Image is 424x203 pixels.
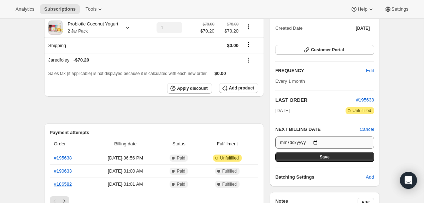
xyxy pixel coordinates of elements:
[161,140,196,147] span: Status
[366,67,374,74] span: Edit
[200,140,254,147] span: Fulfillment
[203,22,214,26] small: $78.00
[48,57,239,64] div: Jaredfoley
[93,140,157,147] span: Billing date
[400,172,417,189] div: Open Intercom Messenger
[362,65,378,76] button: Edit
[275,97,356,104] h2: LAST ORDER
[200,28,214,35] span: $70.20
[44,6,76,12] span: Subscriptions
[50,136,92,152] th: Order
[54,155,72,161] a: #195638
[48,21,63,35] img: product img
[40,4,80,14] button: Subscriptions
[229,85,254,91] span: Add product
[243,23,254,31] button: Product actions
[222,181,237,187] span: Fulfilled
[380,4,413,14] button: Settings
[356,25,370,31] span: [DATE]
[54,168,72,174] a: #190633
[275,79,305,84] span: Every 1 month
[86,6,96,12] span: Tools
[93,168,157,175] span: [DATE] · 01:00 AM
[352,23,374,33] button: [DATE]
[346,4,378,14] button: Help
[366,174,374,181] span: Add
[44,37,145,53] th: Shipping
[54,181,72,187] a: #186582
[93,181,157,188] span: [DATE] · 01:01 AM
[177,155,185,161] span: Paid
[177,86,208,91] span: Apply discount
[353,108,371,114] span: Unfulfilled
[222,168,237,174] span: Fulfilled
[11,4,39,14] button: Analytics
[227,43,238,48] span: $0.00
[63,21,118,35] div: Probiotic Coconut Yogurt
[356,97,374,103] a: #195638
[275,67,366,74] h2: FREQUENCY
[275,107,290,114] span: [DATE]
[275,45,374,55] button: Customer Portal
[320,154,330,160] span: Save
[219,28,238,35] span: $70.20
[73,57,89,64] span: - $70.20
[275,152,374,162] button: Save
[361,172,378,183] button: Add
[48,71,208,76] span: Sales tax (if applicable) is not displayed because it is calculated with each new order.
[356,97,374,104] button: #195638
[16,6,34,12] span: Analytics
[220,155,239,161] span: Unfulfilled
[358,6,367,12] span: Help
[275,126,360,133] h2: NEXT BILLING DATE
[50,129,259,136] h2: Payment attempts
[219,83,258,93] button: Add product
[391,6,408,12] span: Settings
[311,47,344,53] span: Customer Portal
[68,29,88,34] small: 2 Jar Pack
[81,4,108,14] button: Tools
[167,83,212,94] button: Apply discount
[275,25,302,32] span: Created Date
[275,174,366,181] h6: Batching Settings
[227,22,238,26] small: $78.00
[360,126,374,133] button: Cancel
[177,181,185,187] span: Paid
[93,155,157,162] span: [DATE] · 06:56 PM
[177,168,185,174] span: Paid
[243,41,254,48] button: Shipping actions
[214,71,226,76] span: $0.00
